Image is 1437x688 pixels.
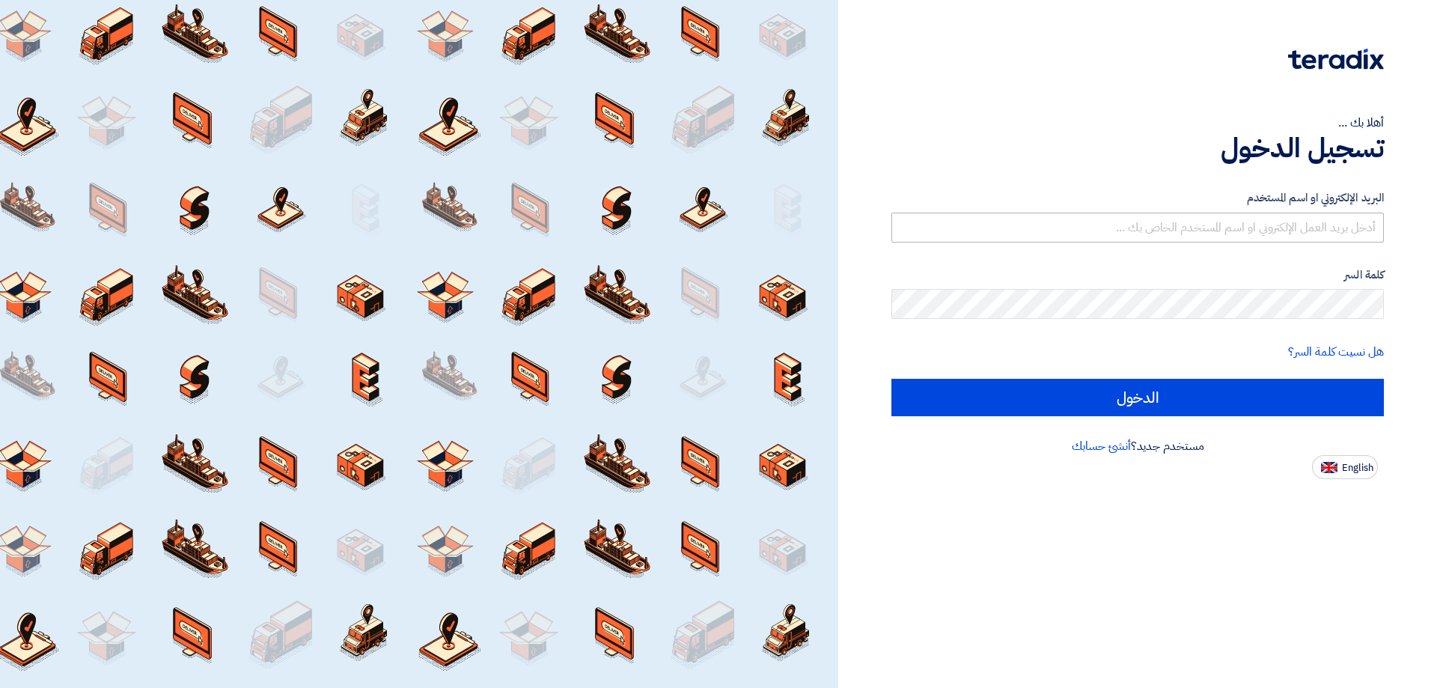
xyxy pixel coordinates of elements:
[891,437,1384,455] div: مستخدم جديد؟
[1072,437,1131,455] a: أنشئ حسابك
[1288,49,1384,70] img: Teradix logo
[891,379,1384,416] input: الدخول
[891,189,1384,207] label: البريد الإلكتروني او اسم المستخدم
[891,267,1384,284] label: كلمة السر
[1312,455,1378,479] button: English
[891,114,1384,132] div: أهلا بك ...
[1342,463,1373,473] span: English
[891,132,1384,165] h1: تسجيل الدخول
[1288,343,1384,361] a: هل نسيت كلمة السر؟
[891,213,1384,243] input: أدخل بريد العمل الإلكتروني او اسم المستخدم الخاص بك ...
[1321,462,1337,473] img: en-US.png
